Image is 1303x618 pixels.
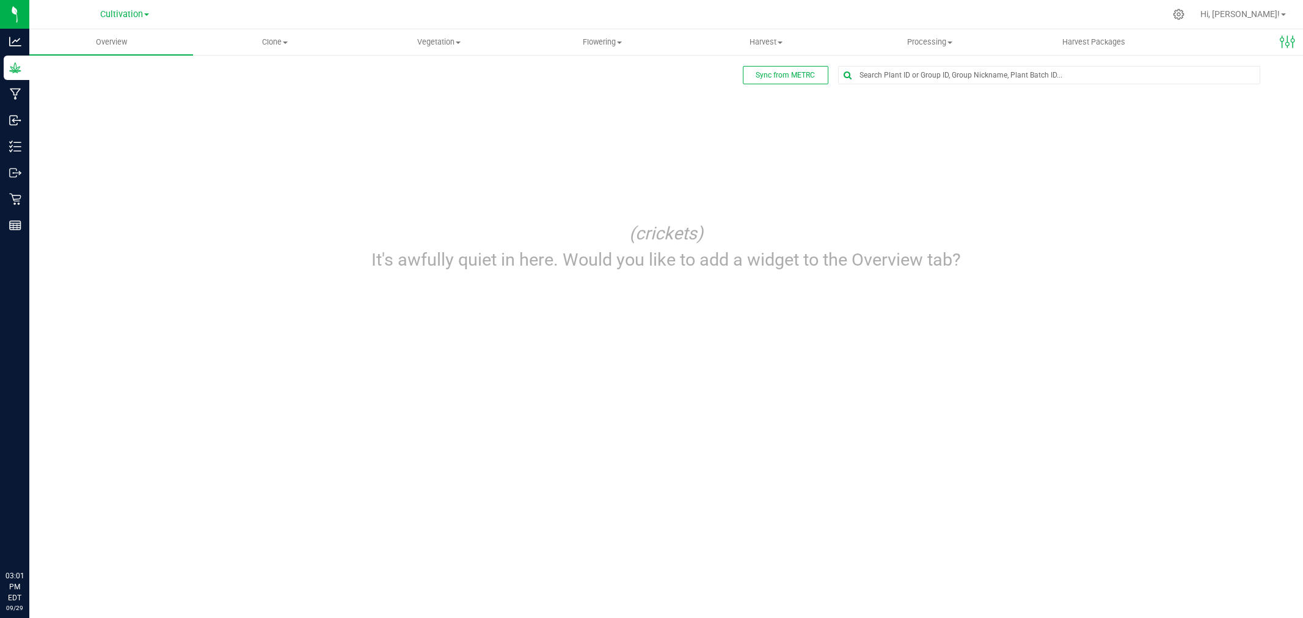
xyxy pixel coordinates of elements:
span: Cultivation [100,9,143,20]
p: It's awfully quiet in here. Would you like to add a widget to the Overview tab? [368,247,965,273]
span: Harvest Packages [1046,37,1142,48]
span: Processing [849,37,1011,48]
a: Flowering [520,29,684,55]
inline-svg: Analytics [9,35,21,48]
p: 03:01 PM EDT [5,570,24,603]
a: Harvest [684,29,848,55]
iframe: Resource center [12,520,49,557]
span: Harvest [685,37,847,48]
input: Search Plant ID or Group ID, Group Nickname, Plant Batch ID... [839,67,1260,84]
p: 09/29 [5,603,24,613]
div: Manage settings [1171,9,1186,20]
button: Sync from METRC [743,66,828,84]
span: Overview [79,37,144,48]
inline-svg: Inbound [9,114,21,126]
i: (crickets) [629,223,703,244]
inline-svg: Retail [9,193,21,205]
inline-svg: Grow [9,62,21,74]
inline-svg: Outbound [9,167,21,179]
a: Harvest Packages [1012,29,1175,55]
a: Clone [193,29,357,55]
a: Processing [848,29,1012,55]
inline-svg: Inventory [9,140,21,153]
span: Sync from METRC [756,71,815,79]
inline-svg: Manufacturing [9,88,21,100]
span: Clone [194,37,356,48]
a: Vegetation [357,29,520,55]
inline-svg: Reports [9,219,21,231]
span: Flowering [521,37,684,48]
iframe: Resource center unread badge [36,518,51,533]
span: Vegetation [357,37,520,48]
a: Overview [29,29,193,55]
span: Hi, [PERSON_NAME]! [1200,9,1280,19]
